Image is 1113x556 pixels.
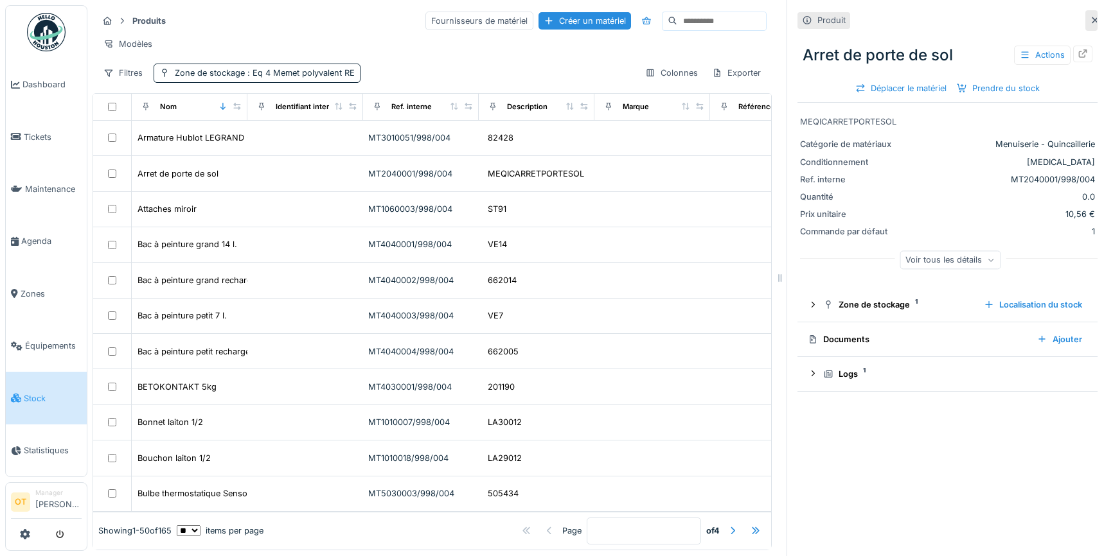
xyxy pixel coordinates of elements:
[706,64,767,82] div: Exporter
[138,132,301,144] div: Armature Hublot LEGRAND - ROND 100W
[368,203,474,215] div: MT1060003/998/004
[800,116,1095,128] div: MEQICARRETPORTESOL
[823,368,1082,380] div: Logs
[803,362,1092,386] summary: Logs1
[138,345,295,358] div: Bac à peinture petit recharge 7 l. - 5 pcs
[368,274,474,286] div: MT4040002/998/004
[138,452,211,464] div: Bouchon laiton 1/2
[138,238,237,250] div: Bac à peinture grand 14 l.
[138,487,268,500] div: Bulbe thermostatique Senso M28
[797,39,1098,72] div: Arret de porte de sol
[368,238,474,250] div: MT4040001/998/004
[800,191,896,203] div: Quantité
[1032,331,1087,348] div: Ajouter
[808,333,1027,345] div: Documents
[623,101,649,112] div: Marque
[25,340,82,352] span: Équipements
[800,225,896,238] div: Commande par défaut
[488,203,506,215] div: ST91
[6,110,87,162] a: Tickets
[6,372,87,424] a: Stock
[138,381,217,393] div: BETOKONTAKT 5kg
[25,183,82,195] span: Maintenance
[803,327,1092,351] summary: DocumentsAjouter
[368,168,474,180] div: MT2040001/998/004
[6,320,87,372] a: Équipements
[488,238,507,250] div: VE14
[803,293,1092,317] summary: Zone de stockage1Localisation du stock
[35,488,82,498] div: Manager
[738,101,823,112] div: Référence constructeur
[368,452,474,464] div: MT1010018/998/004
[368,416,474,428] div: MT1010007/998/004
[138,416,203,428] div: Bonnet laiton 1/2
[817,14,846,26] div: Produit
[391,101,432,112] div: Ref. interne
[276,101,338,112] div: Identifiant interne
[800,208,896,220] div: Prix unitaire
[800,138,896,150] div: Catégorie de matériaux
[22,78,82,91] span: Dashboard
[368,345,474,358] div: MT4040004/998/004
[127,15,171,27] strong: Produits
[1014,46,1071,64] div: Actions
[21,288,82,300] span: Zones
[160,101,177,112] div: Nom
[98,64,148,82] div: Filtres
[902,208,1095,220] div: 10,56 €
[368,381,474,393] div: MT4030001/998/004
[952,80,1045,97] div: Prendre du stock
[488,168,584,180] div: MEQICARRETPORTESOL
[425,12,533,30] div: Fournisseurs de matériel
[245,68,355,78] span: : Eq 4 Memet polyvalent RE
[539,12,631,30] div: Créer un matériel
[11,492,30,512] li: OT
[706,525,720,537] strong: of 4
[24,131,82,143] span: Tickets
[21,235,82,247] span: Agenda
[902,138,1095,150] div: Menuiserie - Quincaillerie
[24,444,82,456] span: Statistiques
[368,132,474,144] div: MT3010051/998/004
[902,191,1095,203] div: 0.0
[98,525,172,537] div: Showing 1 - 50 of 165
[902,173,1095,186] div: MT2040001/998/004
[35,488,82,516] li: [PERSON_NAME]
[138,274,305,286] div: Bac à peinture grand recharge 14 l. - 5 pcs
[138,309,227,322] div: Bac à peinture petit 7 l.
[11,488,82,519] a: OT Manager[PERSON_NAME]
[562,525,582,537] div: Page
[24,392,82,404] span: Stock
[6,215,87,267] a: Agenda
[488,487,519,500] div: 505434
[6,58,87,110] a: Dashboard
[639,64,704,82] div: Colonnes
[27,13,66,51] img: Badge_color-CXgf-gQk.svg
[138,168,218,180] div: Arret de porte de sol
[488,416,522,428] div: LA30012
[488,345,519,358] div: 662005
[488,132,513,144] div: 82428
[177,525,263,537] div: items per page
[98,35,158,53] div: Modèles
[850,80,952,97] div: Déplacer le matériel
[6,163,87,215] a: Maintenance
[902,156,1095,168] div: [MEDICAL_DATA]
[488,309,503,322] div: VE7
[6,268,87,320] a: Zones
[902,225,1095,238] div: 1
[979,296,1087,313] div: Localisation du stock
[368,487,474,500] div: MT5030003/998/004
[488,452,522,464] div: LA29012
[138,203,197,215] div: Attaches miroir
[488,274,517,286] div: 662014
[800,156,896,168] div: Conditionnement
[900,250,1001,269] div: Voir tous les détails
[823,299,974,311] div: Zone de stockage
[507,101,548,112] div: Description
[488,381,515,393] div: 201190
[800,173,896,186] div: Ref. interne
[368,309,474,322] div: MT4040003/998/004
[175,67,355,79] div: Zone de stockage
[6,424,87,476] a: Statistiques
